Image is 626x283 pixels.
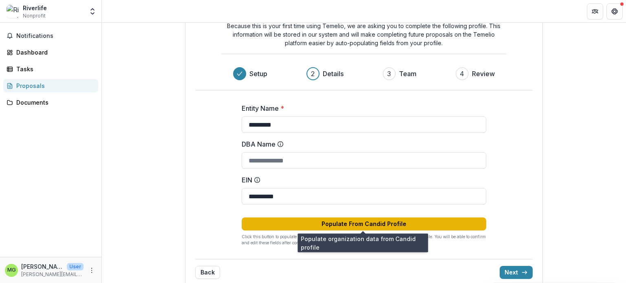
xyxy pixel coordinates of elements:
[500,266,533,279] button: Next
[16,48,92,57] div: Dashboard
[323,69,344,79] h3: Details
[3,79,98,92] a: Proposals
[23,4,47,12] div: Riverlife
[16,81,92,90] div: Proposals
[7,268,16,273] div: Mike Good
[387,69,391,79] div: 3
[3,62,98,76] a: Tasks
[249,69,267,79] h3: Setup
[3,96,98,109] a: Documents
[87,265,97,275] button: More
[87,3,98,20] button: Open entity switcher
[460,69,464,79] div: 4
[67,263,84,270] p: User
[195,266,220,279] button: Back
[242,103,481,113] label: Entity Name
[472,69,495,79] h3: Review
[23,12,46,20] span: Nonprofit
[221,22,507,47] p: Because this is your first time using Temelio, we are asking you to complete the following profil...
[399,69,417,79] h3: Team
[242,234,486,246] p: Click this button to populate core profile fields in [GEOGRAPHIC_DATA] from your Candid profile. ...
[606,3,623,20] button: Get Help
[21,271,84,278] p: [PERSON_NAME][EMAIL_ADDRESS][DOMAIN_NAME]
[3,29,98,42] button: Notifications
[311,69,315,79] div: 2
[3,46,98,59] a: Dashboard
[242,217,486,230] button: Populate From Candid Profile
[233,67,495,80] div: Progress
[16,98,92,107] div: Documents
[587,3,603,20] button: Partners
[7,5,20,18] img: Riverlife
[16,65,92,73] div: Tasks
[242,139,481,149] label: DBA Name
[242,175,481,185] label: EIN
[16,33,95,39] span: Notifications
[21,262,64,271] p: [PERSON_NAME]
